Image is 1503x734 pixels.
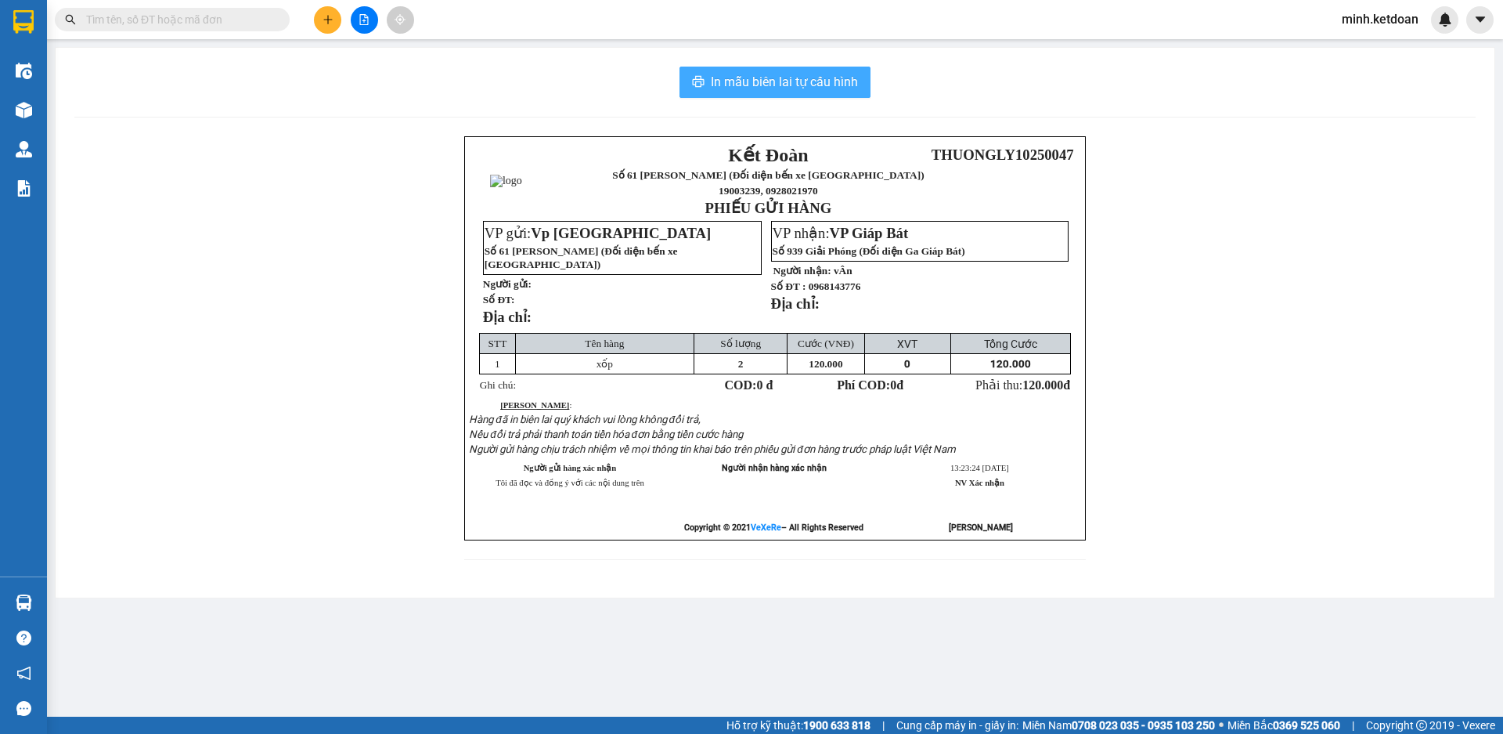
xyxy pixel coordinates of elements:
[896,717,1018,734] span: Cung cấp máy in - giấy in:
[387,6,414,34] button: aim
[469,443,955,455] span: Người gửi hàng chịu trách nhiệm về mọi thông tin khai báo trên phiếu gửi đơn hàng trước pháp luật...
[1273,719,1340,732] strong: 0369 525 060
[837,378,903,392] strong: Phí COD: đ
[882,717,885,734] span: |
[5,51,9,107] img: logo
[830,225,909,241] span: VP Giáp Bát
[725,378,773,392] strong: COD:
[720,338,761,349] span: Số lượng
[1072,719,1215,732] strong: 0708 023 035 - 0935 103 250
[490,175,522,187] img: logo
[16,63,32,79] img: warehouse-icon
[485,225,711,241] span: VP gửi:
[809,358,842,370] span: 120.000
[705,200,832,216] strong: PHIẾU GỬI HÀNG
[756,378,773,392] span: 0 đ
[500,401,569,410] strong: [PERSON_NAME]
[10,32,126,69] span: Số 61 [PERSON_NAME] (Đối diện bến xe [GEOGRAPHIC_DATA])
[771,280,806,292] strong: Số ĐT :
[16,631,31,645] span: question-circle
[738,358,744,370] span: 2
[951,334,1071,354] td: Tổng Cước
[1022,717,1215,734] span: Miền Nam
[773,225,909,241] span: VP nhận:
[773,245,965,257] span: Số 939 Giải Phóng (Đối diện Ga Giáp Bát)
[314,6,341,34] button: plus
[531,225,711,241] span: Vp [GEOGRAPHIC_DATA]
[16,102,32,118] img: warehouse-icon
[679,67,870,98] button: printerIn mẫu biên lai tự cấu hình
[16,701,31,716] span: message
[803,719,870,732] strong: 1900 633 818
[496,479,644,487] span: Tôi đã đọc và đồng ý với các nội dung trên
[904,358,910,370] span: 0
[495,358,500,370] span: 1
[469,428,743,440] span: Nếu đổi trả phải thanh toán tiền hóa đơn bằng tiền cước hàng
[485,245,678,270] span: Số 61 [PERSON_NAME] (Đối diện bến xe [GEOGRAPHIC_DATA])
[1473,13,1487,27] span: caret-down
[773,265,831,277] strong: Người nhận:
[483,278,532,290] strong: Người gửi:
[975,378,1070,392] span: Phải thu:
[728,145,808,165] span: Kết Đoàn
[798,338,854,349] span: Cước (VNĐ)
[719,185,818,197] span: 19003239, 0928021970
[16,595,32,611] img: warehouse-icon
[500,401,571,410] span: :
[16,141,32,157] img: warehouse-icon
[480,379,516,391] span: Ghi chú:
[28,9,108,29] span: Kết Đoàn
[890,378,896,392] span: 0
[597,358,613,370] span: xốp
[323,14,333,25] span: plus
[483,309,532,325] strong: Địa chỉ:
[1227,717,1340,734] span: Miền Bắc
[585,338,624,349] span: Tên hàng
[932,146,1074,163] span: THUONGLY10250047
[19,72,118,84] span: 19003239, 0928021970
[16,666,31,681] span: notification
[359,14,369,25] span: file-add
[1022,378,1063,392] span: 120.000
[809,280,861,292] span: 0968143776
[395,14,405,25] span: aim
[1466,6,1494,34] button: caret-down
[128,51,270,67] span: THUONGLY10250047
[955,479,1004,487] strong: NV Xác nhận
[711,72,858,92] span: In mẫu biên lai tự cấu hình
[524,464,617,472] strong: Người gửi hàng xác nhận
[351,6,378,34] button: file-add
[684,522,863,533] strong: Copyright © 2021 – All Rights Reserved
[1063,378,1070,392] span: đ
[469,414,701,425] span: Hàng đã in biên lai quý khách vui lòng không đổi trả,
[1352,717,1354,734] span: |
[86,11,271,28] input: Tìm tên, số ĐT hoặc mã đơn
[1438,13,1452,27] img: icon-new-feature
[834,265,852,277] span: vÂn
[722,463,827,473] span: Người nhận hàng xác nhận
[751,522,781,533] a: VeXeRe
[864,334,950,354] td: XVT
[1219,722,1224,729] span: ⚪️
[949,522,1013,533] strong: [PERSON_NAME]
[488,338,507,349] span: STT
[612,169,924,181] span: Số 61 [PERSON_NAME] (Đối diện bến xe [GEOGRAPHIC_DATA])
[16,180,32,197] img: solution-icon
[483,294,515,306] strong: Số ĐT:
[13,10,34,34] img: logo-vxr
[950,464,1009,472] span: 13:23:24 [DATE]
[1329,9,1431,29] span: minh.ketdoan
[726,717,870,734] span: Hỗ trợ kỹ thuật:
[692,75,705,90] span: printer
[29,87,108,121] strong: PHIẾU GỬI HÀNG
[771,295,820,312] strong: Địa chỉ:
[990,358,1031,370] span: 120.000
[977,166,1028,217] img: qr-code
[1416,720,1427,731] span: copyright
[65,14,76,25] span: search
